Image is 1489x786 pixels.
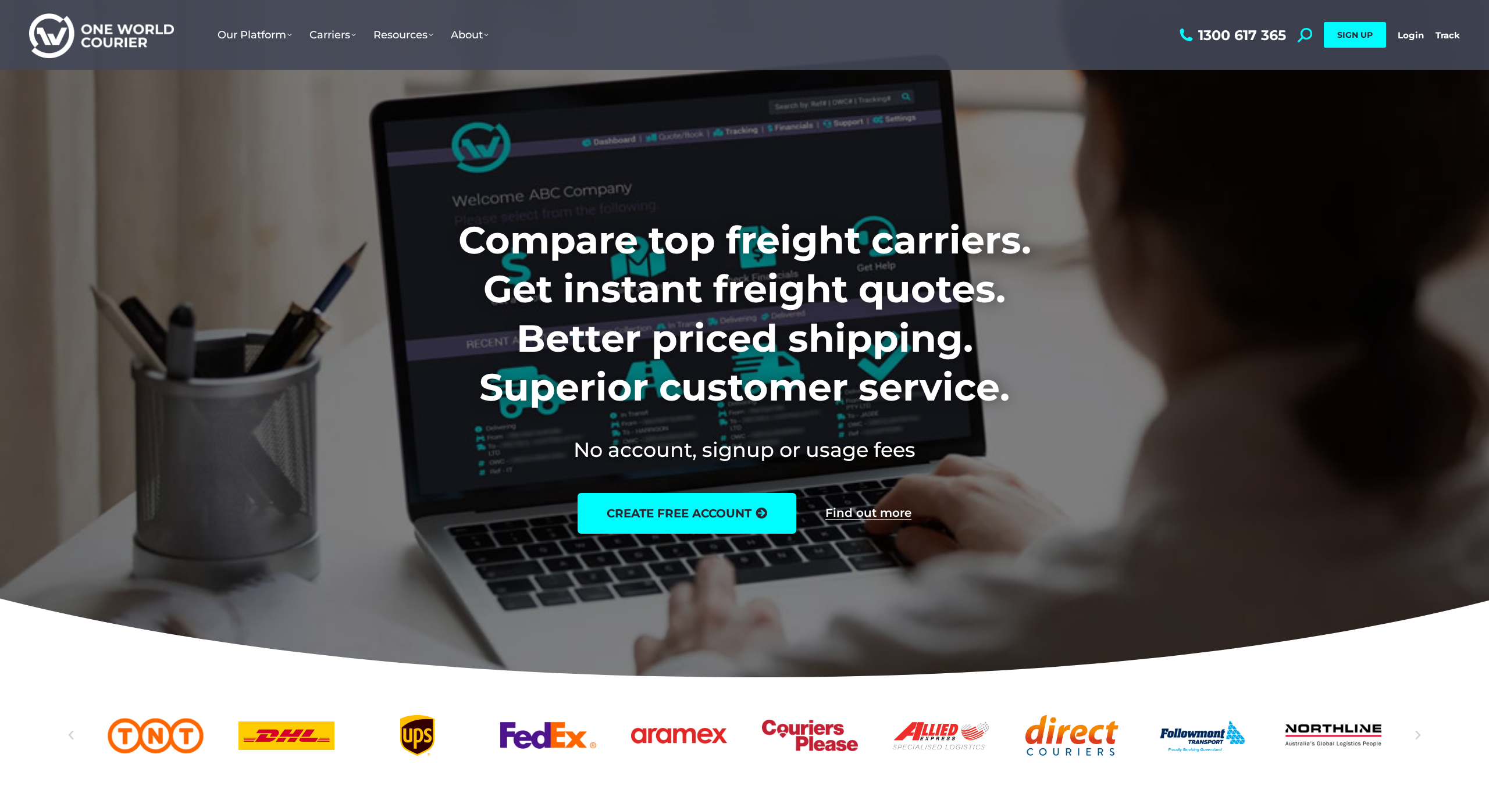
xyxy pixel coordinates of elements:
div: 3 / 25 [238,715,334,756]
a: Allied Express logo [893,715,989,756]
a: SIGN UP [1324,22,1386,48]
a: Find out more [825,507,911,520]
div: 9 / 25 [1024,715,1120,756]
div: 11 / 25 [1285,715,1381,756]
div: 6 / 25 [631,715,727,756]
a: TNT logo Australian freight company [108,715,204,756]
span: Carriers [309,28,356,41]
a: Followmont transoirt web logo [1155,715,1251,756]
a: About [442,17,497,53]
div: 7 / 25 [762,715,858,756]
a: Our Platform [209,17,301,53]
span: About [451,28,489,41]
a: UPS logo [369,715,465,756]
div: 10 / 25 [1155,715,1251,756]
a: Carriers [301,17,365,53]
h2: No account, signup or usage fees [382,435,1108,464]
div: 5 / 25 [500,715,596,756]
div: 4 / 25 [369,715,465,756]
a: create free account [578,493,796,534]
span: SIGN UP [1337,30,1373,40]
a: 1300 617 365 [1177,28,1286,42]
a: Direct Couriers logo [1024,715,1120,756]
div: Slides [108,715,1381,756]
a: Aramex_logo [631,715,727,756]
a: Resources [365,17,442,53]
div: 8 / 25 [893,715,989,756]
h1: Compare top freight carriers. Get instant freight quotes. Better priced shipping. Superior custom... [382,216,1108,412]
span: Our Platform [218,28,292,41]
a: FedEx logo [500,715,596,756]
a: Track [1435,30,1460,41]
span: Resources [373,28,433,41]
a: DHl logo [238,715,334,756]
a: Couriers Please logo [762,715,858,756]
a: Northline logo [1285,715,1381,756]
div: 2 / 25 [108,715,204,756]
img: One World Courier [29,12,174,59]
a: Login [1398,30,1424,41]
